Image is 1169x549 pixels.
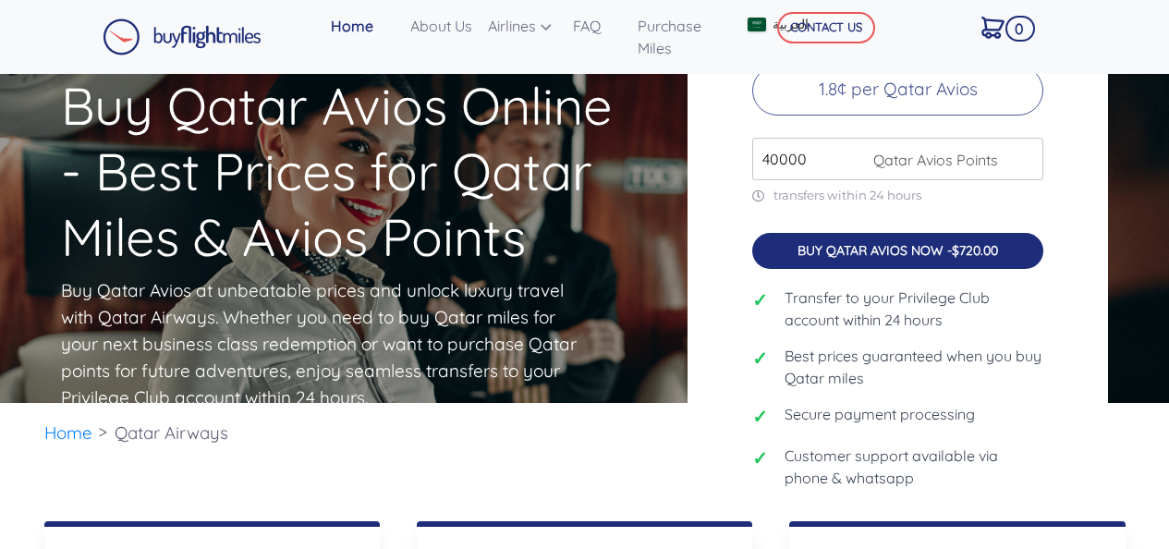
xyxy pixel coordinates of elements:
a: FAQ [566,7,630,44]
span: Secure payment processing [785,403,975,425]
li: Qatar Airways [105,403,237,463]
a: Purchase Miles [630,7,731,67]
span: Qatar Avios Points [864,149,998,171]
p: Buy Qatar Avios at unbeatable prices and unlock luxury travel with Qatar Airways. Whether you nee... [61,277,589,411]
p: 1.8¢ per Qatar Avios [752,66,1043,116]
a: Airlines [481,7,566,44]
a: 0 [974,7,1030,46]
span: Customer support available via phone & whatsapp [785,445,1043,489]
img: Arabic [748,18,766,31]
a: Buy Flight Miles Logo [103,14,262,60]
img: Cart [981,17,1005,39]
span: ✓ [752,345,771,372]
a: Home [44,421,92,444]
span: ✓ [752,445,771,472]
span: ✓ [752,287,771,314]
span: $720.00 [952,242,998,259]
button: CONTACT US [777,12,875,43]
a: About Us [403,7,481,44]
span: Best prices guaranteed when you buy Qatar miles [785,345,1043,389]
img: Buy Flight Miles Logo [103,18,262,55]
a: العربية [740,7,836,42]
a: Home [323,7,403,44]
p: transfers within 24 hours [752,188,1043,203]
span: 0 [1005,16,1035,42]
button: BUY QATAR AVIOS NOW -$720.00 [752,233,1043,270]
span: Transfer to your Privilege Club account within 24 hours [785,287,1043,331]
span: ✓ [752,403,771,431]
